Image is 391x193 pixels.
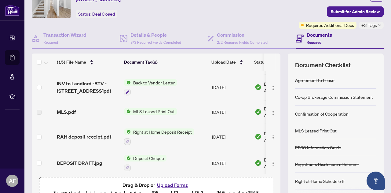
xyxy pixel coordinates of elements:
[76,10,117,18] div: Status:
[271,135,276,140] img: Logo
[271,86,276,91] img: Logo
[124,79,177,96] button: Status IconBack to Vendor Letter
[295,144,341,151] div: RECO Information Guide
[378,24,381,27] span: down
[264,80,302,94] span: Document Approved
[124,128,131,135] img: Status Icon
[307,31,332,39] h4: Documents
[295,127,337,134] div: MLS Leased Print Out
[209,54,252,71] th: Upload Date
[255,133,261,140] img: Document Status
[306,22,354,28] span: Requires Additional Docs
[43,31,86,39] h4: Transaction Wizard
[367,172,385,190] button: Open asap
[130,40,181,45] span: 3/3 Required Fields Completed
[210,150,252,176] td: [DATE]
[271,161,276,166] img: Logo
[130,31,181,39] h4: Details & People
[361,22,377,29] span: +3 Tags
[57,108,76,116] span: MLS.pdf
[124,155,131,161] img: Status Icon
[54,54,122,71] th: (15) File Name
[131,108,177,115] span: MLS Leased Print Out
[255,160,261,166] img: Document Status
[264,130,302,143] span: Document Approved
[264,105,302,119] span: Document Approved
[211,59,236,65] span: Upload Date
[124,128,194,145] button: Status IconRight at Home Deposit Receipt
[295,61,351,69] span: Document Checklist
[122,54,209,71] th: Document Tag(s)
[217,31,268,39] h4: Commission
[295,161,359,168] div: Registrants Disclosure of Interest
[124,155,166,171] button: Status IconDeposit Cheque
[268,82,278,92] button: Logo
[331,7,380,17] span: Submit for Admin Review
[5,5,20,16] img: logo
[217,40,268,45] span: 2/2 Required Fields Completed
[264,156,302,170] span: Document Approved
[271,110,276,115] img: Logo
[9,176,16,185] span: AF
[57,159,102,167] span: DEPOSIT DRAFT.jpg
[252,54,304,71] th: Status
[295,110,349,117] div: Confirmation of Cooperation
[307,40,321,45] span: Required
[92,11,115,17] span: Deal Closed
[122,181,190,189] span: Drag & Drop or
[254,59,267,65] span: Status
[210,124,252,150] td: [DATE]
[124,79,131,86] img: Status Icon
[155,181,190,189] button: Upload Forms
[124,108,131,115] img: Status Icon
[255,109,261,115] img: Document Status
[131,79,177,86] span: Back to Vendor Letter
[268,158,278,168] button: Logo
[295,77,334,84] div: Agreement to Lease
[210,74,252,101] td: [DATE]
[131,128,194,135] span: Right at Home Deposit Receipt
[57,133,111,140] span: RAH deposit receipt.pdf
[124,108,177,115] button: Status IconMLS Leased Print Out
[268,107,278,117] button: Logo
[255,84,261,91] img: Document Status
[43,40,58,45] span: Required
[295,178,345,184] div: Right at Home Schedule B
[131,155,166,161] span: Deposit Cheque
[57,59,86,65] span: (15) File Name
[57,80,119,95] span: INV to Landlord -BTV - [STREET_ADDRESS]pdf
[210,100,252,124] td: [DATE]
[268,132,278,142] button: Logo
[295,94,373,100] div: Co-op Brokerage Commission Statement
[327,6,384,17] button: Submit for Admin Review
